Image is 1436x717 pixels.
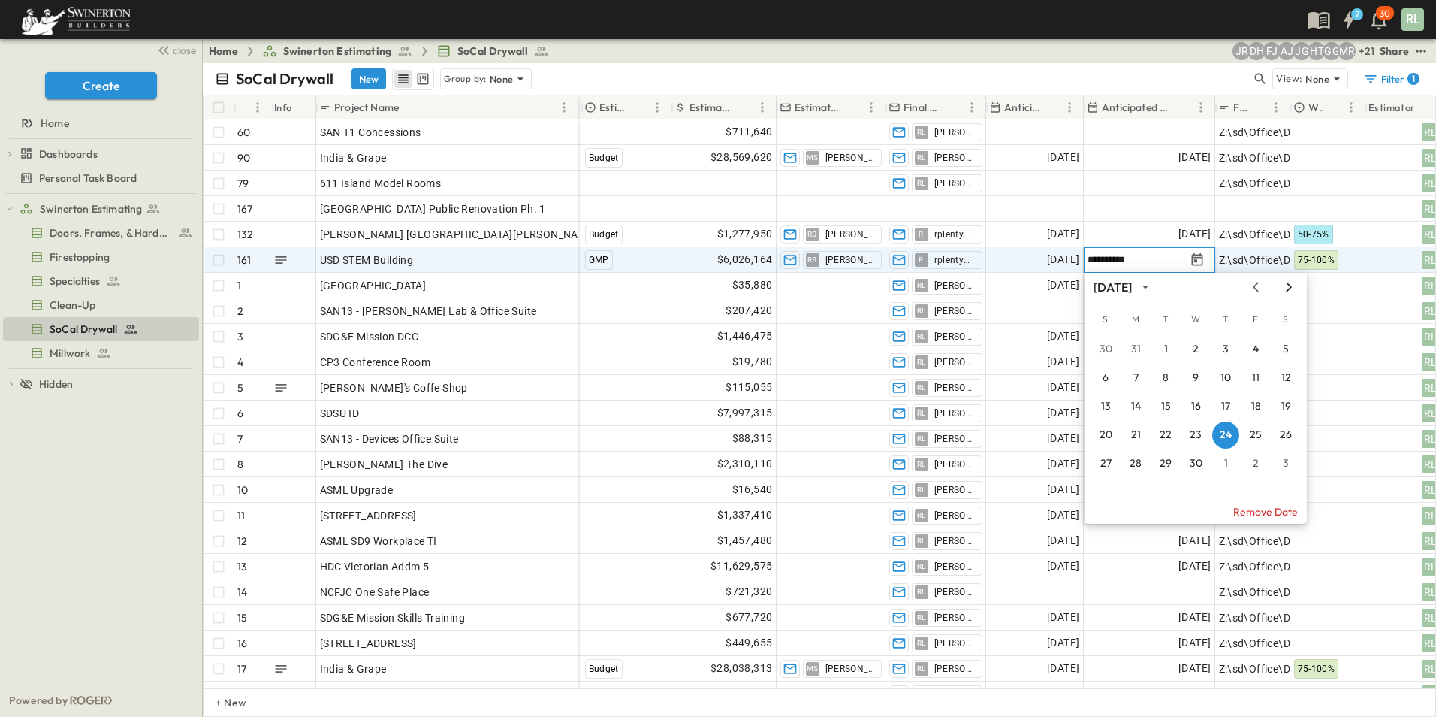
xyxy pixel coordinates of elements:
p: 8 [237,457,243,472]
div: Millworktest [3,341,199,365]
span: RL [917,591,926,592]
button: 2 [1242,450,1269,477]
span: [PERSON_NAME] [934,356,976,368]
div: Info [271,95,316,120]
button: test [1412,42,1430,60]
a: Millwork [3,343,196,364]
span: [PERSON_NAME] [934,407,976,419]
button: 22 [1152,422,1179,449]
span: SAN T1 Concessions [320,125,421,140]
p: 3 [237,329,243,344]
button: Menu [1060,98,1079,116]
span: [DATE] [1047,353,1079,371]
span: MS [807,157,819,158]
button: 24 [1212,422,1239,449]
span: SAN13 - Devices Office Suite [320,431,459,446]
button: 11 [1242,365,1269,392]
span: [DATE] [1047,379,1079,396]
button: Menu [555,98,573,116]
p: None [490,71,514,86]
span: [DATE] [1047,481,1079,498]
span: [DATE] [1047,455,1079,473]
button: Sort [402,99,418,116]
span: [PERSON_NAME] [934,484,976,496]
button: 9 [1182,365,1209,392]
span: Hidden [39,377,73,392]
button: 5 [1272,336,1299,363]
button: Sort [946,99,963,116]
span: [DATE] [1178,532,1211,549]
p: 132 [237,227,254,242]
p: 6 [237,406,243,421]
span: RL [917,132,926,132]
span: [PERSON_NAME] [934,177,976,189]
span: CP3 Conference Room [320,355,431,370]
img: 6c363589ada0b36f064d841b69d3a419a338230e66bb0a533688fa5cc3e9e735.png [18,4,134,35]
button: Remove Date [1085,500,1307,524]
span: [PERSON_NAME] [934,535,976,547]
button: Sort [1419,99,1435,116]
button: row view [394,70,412,88]
button: 2 [1334,6,1364,33]
span: Millwork [50,346,90,361]
button: Create [45,72,157,99]
span: SoCal Drywall [50,322,117,337]
span: [DATE] [1047,507,1079,524]
button: 30 [1182,450,1209,477]
div: [DATE] [1094,279,1132,296]
button: 17 [1212,393,1239,420]
span: GMP [589,255,609,265]
span: [DATE] [1178,609,1211,626]
h6: 1 [1412,73,1415,85]
button: calendar view is open, switch to year view [1136,278,1154,296]
span: close [173,43,196,58]
button: Sort [1250,99,1267,116]
span: [PERSON_NAME] [934,586,976,598]
span: [PERSON_NAME] [825,254,875,266]
button: Sort [240,99,256,116]
button: 27 [1092,450,1119,477]
a: Specialties [3,271,196,292]
div: table view [392,68,434,90]
span: SoCal Drywall [457,44,528,59]
button: Tracking Date Menu [1188,251,1206,269]
span: $711,640 [726,123,772,141]
p: View: [1276,71,1302,87]
span: Firestopping [50,250,110,265]
span: RL [917,157,926,158]
button: Sort [632,99,648,116]
p: 161 [237,253,252,268]
span: [STREET_ADDRESS] [320,508,417,523]
button: 10 [1212,365,1239,392]
p: Estimate Type [599,100,629,115]
span: [PERSON_NAME] The Dive [320,457,448,472]
span: [DATE] [1047,328,1079,345]
button: Menu [753,98,771,116]
p: 2 [237,304,243,319]
div: Anthony Jimenez (anthony.jimenez@swinerton.com) [1278,42,1296,60]
button: 21 [1122,422,1149,449]
button: 20 [1092,422,1119,449]
button: Menu [963,98,981,116]
div: Jorge Garcia (jorgarcia@swinerton.com) [1293,42,1311,60]
span: [PERSON_NAME] [934,510,976,522]
span: $1,277,950 [717,225,773,243]
a: Personal Task Board [3,168,196,189]
span: Clean-Up [50,298,95,313]
button: Menu [1342,98,1360,116]
button: 29 [1152,450,1179,477]
button: 30 [1092,336,1119,363]
a: Home [209,44,238,59]
p: Win Probability [1308,100,1323,115]
span: [DATE] [1047,609,1079,626]
button: 14 [1122,393,1149,420]
span: [DATE] [1047,225,1079,243]
span: Home [41,116,69,131]
span: RL [917,540,926,541]
span: 75-100% [1298,255,1335,265]
span: [PERSON_NAME]'s Coffe Shop [320,380,468,395]
span: RL [917,362,926,362]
